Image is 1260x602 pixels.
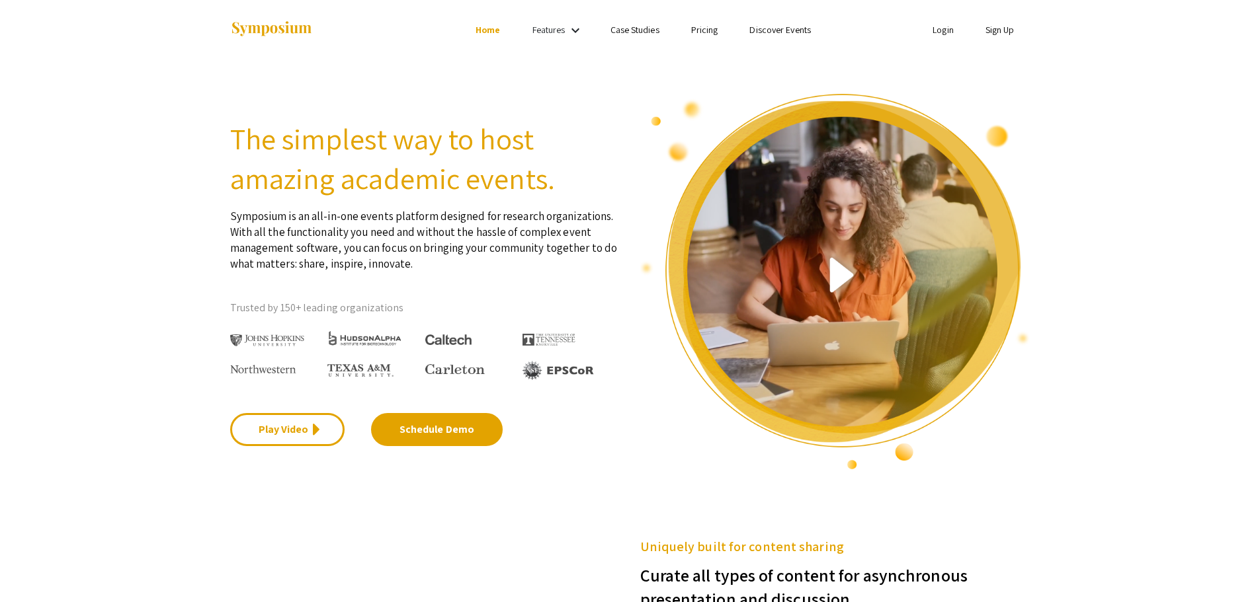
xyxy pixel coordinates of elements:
[523,334,575,346] img: The University of Tennessee
[327,364,394,377] img: Texas A&M University
[691,24,718,36] a: Pricing
[933,24,954,36] a: Login
[230,20,313,38] img: Symposium by ForagerOne
[476,24,500,36] a: Home
[371,413,503,446] a: Schedule Demo
[230,298,620,318] p: Trusted by 150+ leading organizations
[425,364,485,375] img: Carleton
[230,198,620,272] p: Symposium is an all-in-one events platform designed for research organizations. With all the func...
[230,413,345,446] a: Play Video
[640,93,1030,470] img: video overview of Symposium
[523,361,595,380] img: EPSCOR
[230,334,305,347] img: Johns Hopkins University
[230,119,620,198] h2: The simplest way to host amazing academic events.
[327,330,402,346] img: HudsonAlpha
[986,24,1015,36] a: Sign Up
[567,22,583,38] mat-icon: Expand Features list
[425,334,472,346] img: Caltech
[640,537,1030,556] h5: Uniquely built for content sharing
[230,365,296,373] img: Northwestern
[749,24,811,36] a: Discover Events
[532,24,566,36] a: Features
[610,24,659,36] a: Case Studies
